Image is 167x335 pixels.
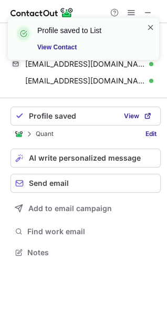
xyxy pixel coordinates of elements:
[11,199,161,218] button: Add to email campaign
[11,6,74,19] img: ContactOut v5.3.10
[11,107,161,125] button: Profile savedView
[37,42,134,53] a: View Contact
[11,174,161,193] button: Send email
[29,154,141,162] span: AI write personalized message
[37,25,134,36] header: Profile saved to List
[15,25,32,42] img: success
[141,129,161,139] a: Edit
[28,204,112,213] span: Add to email campaign
[27,227,156,236] span: Find work email
[27,248,156,257] span: Notes
[11,149,161,167] button: AI write personalized message
[124,112,139,120] span: View
[29,112,76,120] span: Profile saved
[36,130,54,138] p: Quant
[25,76,145,86] span: [EMAIL_ADDRESS][DOMAIN_NAME]
[11,224,161,239] button: Find work email
[29,179,69,187] span: Send email
[11,245,161,260] button: Notes
[15,130,23,138] img: ContactOut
